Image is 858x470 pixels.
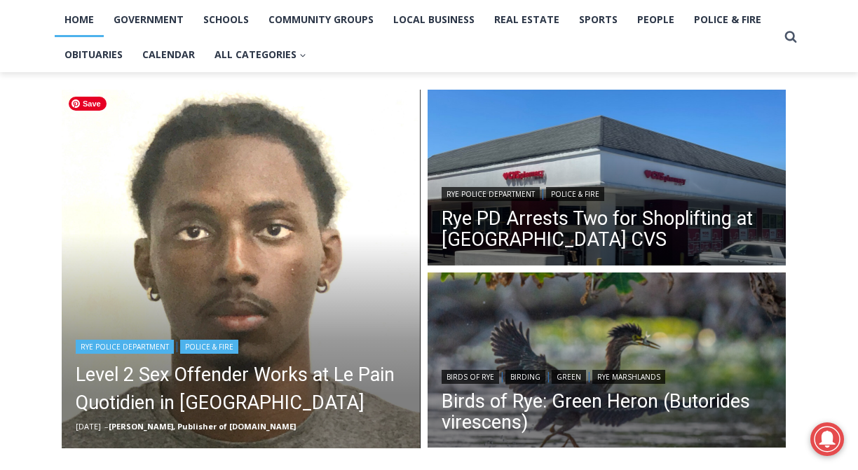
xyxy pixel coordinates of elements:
[552,370,586,384] a: Green
[442,370,499,384] a: Birds of Rye
[383,2,484,37] a: Local Business
[180,340,238,354] a: Police & Fire
[442,391,772,433] a: Birds of Rye: Green Heron (Butorides virescens)
[69,97,107,111] span: Save
[109,421,296,431] a: [PERSON_NAME], Publisher of [DOMAIN_NAME]
[205,37,316,72] button: Child menu of All Categories
[76,361,407,417] a: Level 2 Sex Offender Works at Le Pain Quotidien in [GEOGRAPHIC_DATA]
[104,421,109,431] span: –
[132,37,205,72] a: Calendar
[442,187,540,201] a: Rye Police Department
[76,337,407,354] div: |
[442,184,772,201] div: |
[428,90,786,269] img: CVS edited MC Purchase St Downtown Rye #0002 2021-05-17 CVS Pharmacy Angle 2 IMG_0641
[55,2,778,73] nav: Primary Navigation
[684,2,771,37] a: Police & Fire
[569,2,627,37] a: Sports
[259,2,383,37] a: Community Groups
[592,370,665,384] a: Rye Marshlands
[627,2,684,37] a: People
[505,370,545,384] a: Birding
[778,25,803,50] button: View Search Form
[428,272,786,452] img: (PHOTO: Green Heron (Butorides virescens) at the Marshlands Conservancy in Rye, New York. Credit:...
[546,187,604,201] a: Police & Fire
[428,272,786,452] a: Read More Birds of Rye: Green Heron (Butorides virescens)
[484,2,569,37] a: Real Estate
[55,37,132,72] a: Obituaries
[104,2,193,37] a: Government
[193,2,259,37] a: Schools
[442,367,772,384] div: | | |
[62,90,421,448] a: Read More Level 2 Sex Offender Works at Le Pain Quotidien in Rye
[442,208,772,250] a: Rye PD Arrests Two for Shoplifting at [GEOGRAPHIC_DATA] CVS
[62,90,421,448] img: (PHOTO: Rye PD advised the community on Thursday, November 14, 2024 of a Level 2 Sex Offender, 29...
[76,421,101,431] time: [DATE]
[428,90,786,269] a: Read More Rye PD Arrests Two for Shoplifting at Boston Post Road CVS
[76,340,174,354] a: Rye Police Department
[55,2,104,37] a: Home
